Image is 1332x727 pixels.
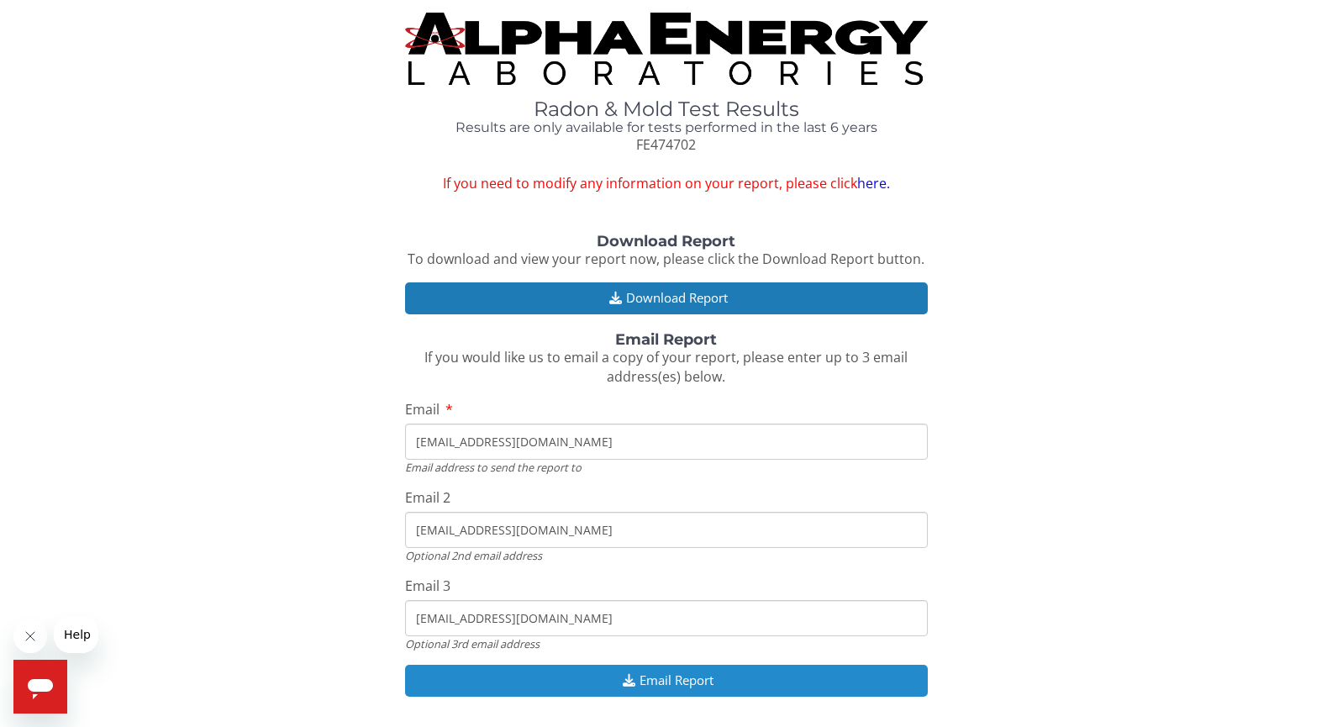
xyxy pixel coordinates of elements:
span: Email 3 [405,577,450,595]
img: TightCrop.jpg [405,13,928,85]
iframe: Close message [13,619,47,653]
span: To download and view your report now, please click the Download Report button. [408,250,924,268]
strong: Email Report [615,330,717,349]
span: If you need to modify any information on your report, please click [405,174,928,193]
div: Optional 2nd email address [405,548,928,563]
span: FE474702 [636,135,696,154]
iframe: Button to launch messaging window [13,660,67,714]
button: Email Report [405,665,928,696]
h4: Results are only available for tests performed in the last 6 years [405,120,928,135]
h1: Radon & Mold Test Results [405,98,928,120]
strong: Download Report [597,232,735,250]
span: Email [405,400,440,419]
button: Download Report [405,282,928,313]
span: If you would like us to email a copy of your report, please enter up to 3 email address(es) below. [424,348,908,386]
div: Optional 3rd email address [405,636,928,651]
iframe: Message from company [54,616,98,653]
a: here. [857,174,890,192]
span: Email 2 [405,488,450,507]
div: Email address to send the report to [405,460,928,475]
